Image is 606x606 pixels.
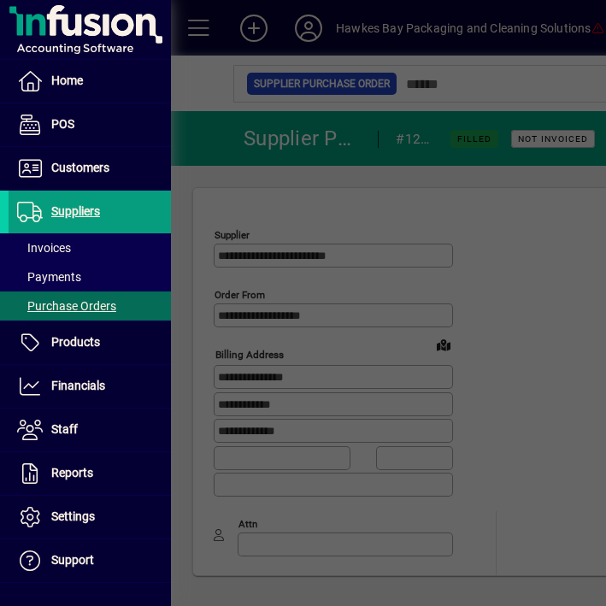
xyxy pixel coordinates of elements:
span: Reports [51,466,93,480]
span: Support [51,553,94,567]
span: Suppliers [51,204,100,218]
span: Invoices [17,241,71,255]
span: Settings [51,509,95,523]
a: Support [9,539,171,582]
span: Financials [51,379,105,392]
span: Staff [51,422,78,436]
a: Invoices [9,233,171,262]
a: Purchase Orders [9,291,171,321]
a: Staff [9,409,171,451]
span: POS [51,117,74,131]
a: Reports [9,452,171,495]
span: Products [51,335,100,349]
a: Home [9,60,171,103]
a: Settings [9,496,171,538]
a: POS [9,103,171,146]
a: Payments [9,262,171,291]
span: Customers [51,161,109,174]
a: Customers [9,147,171,190]
a: Financials [9,365,171,408]
span: Payments [17,270,81,284]
span: Home [51,74,83,87]
a: Products [9,321,171,364]
span: Purchase Orders [17,299,116,313]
